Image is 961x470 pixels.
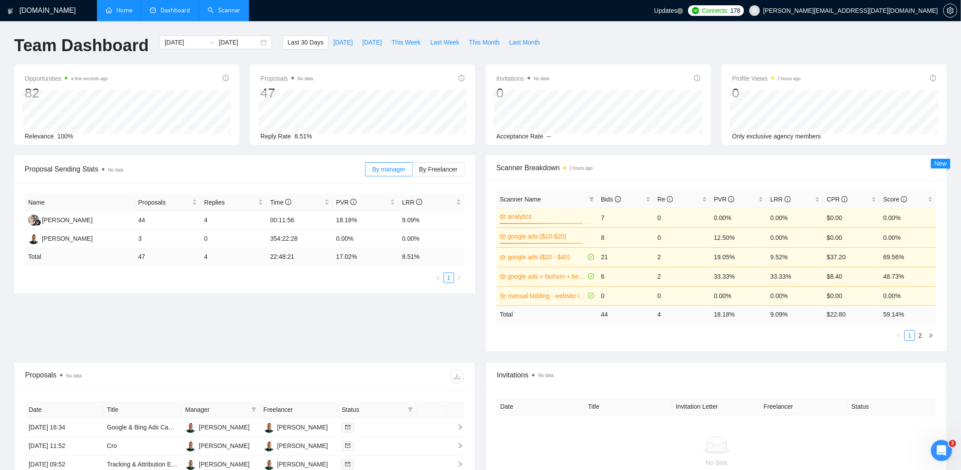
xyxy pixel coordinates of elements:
[767,228,823,247] td: 0.00%
[164,37,205,47] input: Start date
[588,254,594,260] span: check-circle
[943,7,957,14] a: setting
[277,459,328,469] div: [PERSON_NAME]
[25,437,104,455] td: [DATE] 11:52
[702,6,729,15] span: Connects:
[496,162,936,173] span: Scanner Breakdown
[944,7,957,14] span: setting
[897,333,902,338] span: left
[66,373,82,378] span: No data
[267,230,333,248] td: 354:22:28
[104,418,182,437] td: Google & Bing Ads Campaign Management Agency
[848,398,936,415] th: Status
[928,333,934,338] span: right
[450,424,463,430] span: right
[219,37,259,47] input: End date
[823,247,880,267] td: $37.20
[433,272,443,283] li: Previous Page
[587,193,596,206] span: filter
[451,373,464,380] span: download
[454,272,465,283] button: right
[694,75,700,81] span: info-circle
[402,199,422,206] span: LRR
[399,248,465,265] td: 8.51 %
[399,230,465,248] td: 0.00%
[261,133,291,140] span: Reply Rate
[28,216,93,223] a: WW[PERSON_NAME]
[350,199,357,205] span: info-circle
[138,198,191,207] span: Proposals
[201,194,267,211] th: Replies
[654,247,711,267] td: 2
[598,267,654,286] td: 6
[728,196,734,202] span: info-circle
[345,462,350,467] span: mail
[767,208,823,228] td: 0.00%
[615,196,621,202] span: info-circle
[204,198,257,207] span: Replies
[436,275,441,280] span: left
[598,286,654,306] td: 0
[930,75,936,81] span: info-circle
[500,213,506,220] span: crown
[570,166,593,171] time: 2 hours ago
[500,196,541,203] span: Scanner Name
[504,35,544,49] button: Last Month
[25,369,245,384] div: Proposals
[185,460,250,467] a: MM[PERSON_NAME]
[430,37,459,47] span: Last Week
[714,196,735,203] span: PVR
[277,441,328,451] div: [PERSON_NAME]
[880,306,936,323] td: 59.14 %
[264,442,328,449] a: MM[PERSON_NAME]
[333,248,399,265] td: 17.02 %
[42,215,93,225] div: [PERSON_NAME]
[692,7,699,14] img: upwork-logo.png
[823,267,880,286] td: $8.40
[267,211,333,230] td: 00:11:56
[496,306,598,323] td: Total
[406,403,415,416] span: filter
[185,442,250,449] a: MM[PERSON_NAME]
[28,235,93,242] a: MM[PERSON_NAME]
[408,407,413,412] span: filter
[767,286,823,306] td: 0.00%
[916,331,925,340] a: 2
[500,273,506,280] span: crown
[496,133,544,140] span: Acceptance Rate
[107,424,249,431] a: Google & Bing Ads Campaign Management Agency
[711,208,767,228] td: 0.00%
[185,440,196,451] img: MM
[251,407,257,412] span: filter
[261,73,313,84] span: Proposals
[931,440,952,461] iframe: Intercom live chat
[767,247,823,267] td: 9.52%
[264,422,275,433] img: MM
[732,73,801,84] span: Profile Views
[588,293,594,299] span: check-circle
[730,6,740,15] span: 178
[107,442,117,449] a: Cro
[767,306,823,323] td: 9.09 %
[328,35,358,49] button: [DATE]
[504,458,929,467] div: No data
[25,194,135,211] th: Name
[464,35,504,49] button: This Month
[208,39,215,46] span: swap-right
[823,208,880,228] td: $0.00
[185,423,250,430] a: MM[PERSON_NAME]
[508,212,592,221] a: analytics
[267,248,333,265] td: 22:48:21
[547,133,551,140] span: --
[264,423,328,430] a: MM[PERSON_NAME]
[7,4,14,18] img: logo
[399,211,465,230] td: 9.09%
[333,230,399,248] td: 0.00%
[752,7,758,14] span: user
[823,286,880,306] td: $0.00
[107,461,358,468] a: Tracking & Attribution Expert (Google Ads, Bing Ads, GA4) for Custom eCommerce Website
[842,196,848,202] span: info-circle
[345,443,350,448] span: mail
[150,7,156,13] span: dashboard
[598,306,654,323] td: 44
